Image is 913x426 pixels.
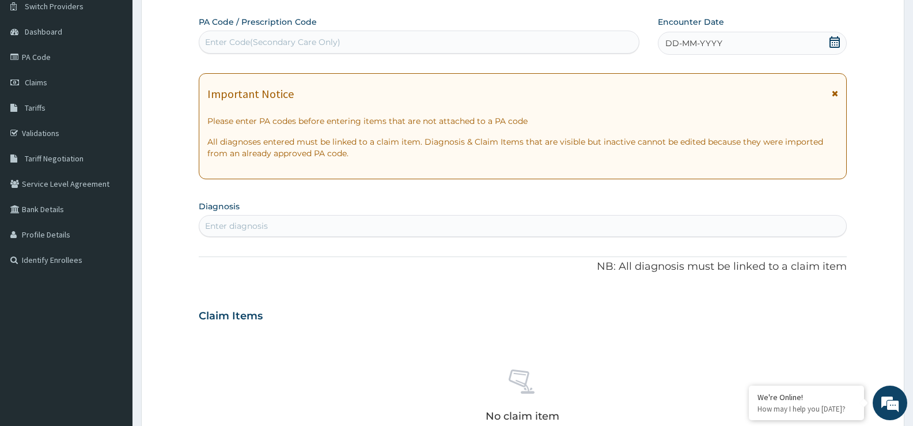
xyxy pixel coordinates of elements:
[6,295,219,335] textarea: Type your message and hit 'Enter'
[757,392,855,402] div: We're Online!
[199,16,317,28] label: PA Code / Prescription Code
[658,16,724,28] label: Encounter Date
[757,404,855,414] p: How may I help you today?
[25,103,46,113] span: Tariffs
[67,135,159,251] span: We're online!
[60,65,194,80] div: Chat with us now
[207,88,294,100] h1: Important Notice
[25,77,47,88] span: Claims
[199,310,263,323] h3: Claim Items
[25,153,84,164] span: Tariff Negotiation
[25,27,62,37] span: Dashboard
[665,37,722,49] span: DD-MM-YYYY
[207,115,838,127] p: Please enter PA codes before entering items that are not attached to a PA code
[189,6,217,33] div: Minimize live chat window
[486,410,559,422] p: No claim item
[199,259,847,274] p: NB: All diagnosis must be linked to a claim item
[21,58,47,86] img: d_794563401_company_1708531726252_794563401
[205,36,340,48] div: Enter Code(Secondary Care Only)
[207,136,838,159] p: All diagnoses entered must be linked to a claim item. Diagnosis & Claim Items that are visible bu...
[205,220,268,232] div: Enter diagnosis
[25,1,84,12] span: Switch Providers
[199,201,240,212] label: Diagnosis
